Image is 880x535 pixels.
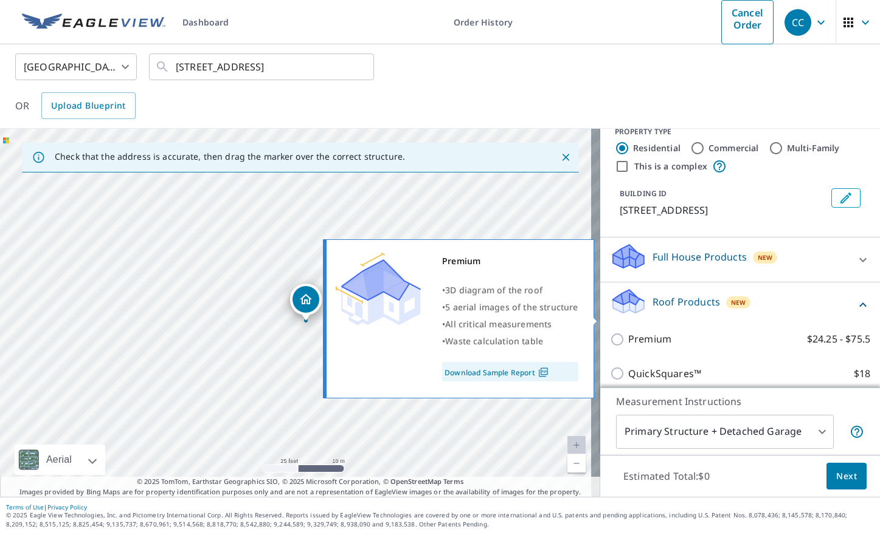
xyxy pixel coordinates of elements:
[854,366,870,381] p: $18
[442,253,578,270] div: Premium
[620,188,667,199] p: BUILDING ID
[443,477,463,486] a: Terms
[831,188,861,208] button: Edit building 1
[610,287,870,322] div: Roof ProductsNew
[567,454,586,472] a: Current Level 20, Zoom Out
[6,511,874,529] p: © 2025 Eagle View Technologies, Inc. and Pictometry International Corp. All Rights Reserved. Repo...
[15,445,105,475] div: Aerial
[336,253,421,325] img: Premium
[634,160,707,172] label: This is a complex
[836,469,857,484] span: Next
[445,335,543,347] span: Waste calculation table
[653,250,747,264] p: Full House Products
[787,142,840,154] label: Multi-Family
[633,142,681,154] label: Residential
[758,253,773,262] span: New
[176,50,349,84] input: Search by address or latitude-longitude
[442,282,578,299] div: •
[653,295,720,309] p: Roof Products
[22,13,165,32] img: EV Logo
[290,284,322,321] div: Dropped pin, building 1, Residential property, 316 20th Ave NE Saint Petersburg, FL 33704
[442,362,578,381] a: Download Sample Report
[6,503,44,511] a: Terms of Use
[628,332,671,347] p: Premium
[390,477,442,486] a: OpenStreetMap
[785,9,811,36] div: CC
[614,463,719,489] p: Estimated Total: $0
[807,332,870,347] p: $24.25 - $75.5
[43,445,75,475] div: Aerial
[850,424,864,439] span: Your report will include the primary structure and a detached garage if one exists.
[558,149,573,165] button: Close
[442,299,578,316] div: •
[709,142,759,154] label: Commercial
[610,242,870,277] div: Full House ProductsNew
[615,126,865,137] div: PROPERTY TYPE
[6,503,856,511] p: |
[445,318,552,330] span: All critical measurements
[535,367,552,378] img: Pdf Icon
[442,316,578,333] div: •
[628,366,701,381] p: QuickSquares™
[15,92,856,119] div: OR
[51,98,125,114] span: Upload Blueprint
[41,92,135,119] a: Upload Blueprint
[137,477,463,487] span: © 2025 TomTom, Earthstar Geographics SIO, © 2025 Microsoft Corporation, ©
[47,503,87,511] a: Privacy Policy
[620,203,826,217] p: [STREET_ADDRESS]
[826,463,867,490] button: Next
[616,415,834,449] div: Primary Structure + Detached Garage
[15,50,137,84] div: [GEOGRAPHIC_DATA]
[442,333,578,350] div: •
[567,436,586,454] a: Current Level 20, Zoom In Disabled
[55,151,405,162] p: Check that the address is accurate, then drag the marker over the correct structure.
[445,301,578,313] span: 5 aerial images of the structure
[616,394,864,409] p: Measurement Instructions
[731,298,746,307] span: New
[445,284,542,296] span: 3D diagram of the roof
